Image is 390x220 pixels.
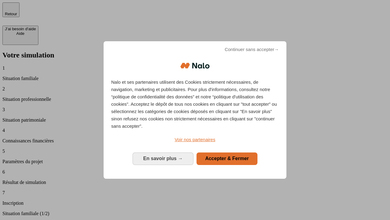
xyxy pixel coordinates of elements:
[197,152,257,165] button: Accepter & Fermer: Accepter notre traitement des données et fermer
[133,152,193,165] button: En savoir plus: Configurer vos consentements
[111,136,279,143] a: Voir nos partenaires
[205,156,249,161] span: Accepter & Fermer
[143,156,183,161] span: En savoir plus →
[180,57,210,75] img: Logo
[225,46,279,53] span: Continuer sans accepter→
[111,79,279,130] p: Nalo et ses partenaires utilisent des Cookies strictement nécessaires, de navigation, marketing e...
[104,41,286,178] div: Bienvenue chez Nalo Gestion du consentement
[175,137,215,142] span: Voir nos partenaires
